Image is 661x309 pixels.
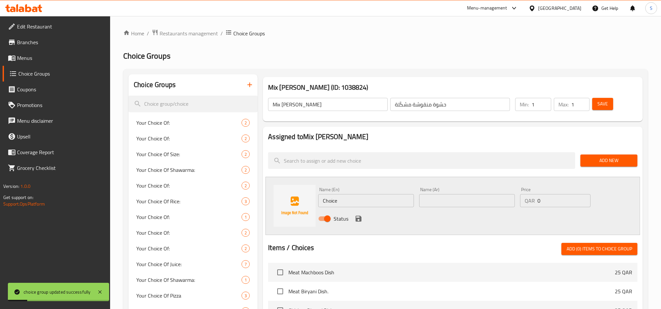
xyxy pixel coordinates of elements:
[537,194,591,207] input: Please enter price
[128,131,258,146] div: Your Choice Of:2
[268,152,575,169] input: search
[586,156,632,165] span: Add New
[273,265,287,279] span: Select choice
[242,136,249,142] span: 2
[3,19,110,34] a: Edit Restaurant
[3,66,110,82] a: Choice Groups
[580,154,637,167] button: Add New
[128,225,258,241] div: Your Choice Of:2
[467,4,507,12] div: Menu-management
[538,5,581,12] div: [GEOGRAPHIC_DATA]
[520,100,529,108] p: Min:
[3,50,110,66] a: Menus
[242,167,249,173] span: 2
[136,166,242,174] span: Your Choice Of Shawarma:
[123,29,144,37] a: Home
[3,160,110,176] a: Grocery Checklist
[242,183,249,189] span: 2
[128,146,258,162] div: Your Choice Of Size:2
[136,260,242,268] span: Your Choice Of Juice:
[17,148,105,156] span: Coverage Report
[3,144,110,160] a: Coverage Report
[3,97,110,113] a: Promotions
[242,277,249,283] span: 1
[136,292,242,300] span: Your Choice Of Pizza
[3,182,19,191] span: Version:
[128,162,258,178] div: Your Choice Of Shawarma:2
[160,29,218,37] span: Restaurants management
[567,245,632,253] span: Add (0) items to choice group
[242,260,250,268] div: Choices
[134,80,176,90] h2: Choice Groups
[123,29,648,38] nav: breadcrumb
[136,229,242,237] span: Your Choice Of:
[136,276,242,284] span: Your Choice Of Shawarma:
[242,213,250,221] div: Choices
[17,117,105,125] span: Menu disclaimer
[615,287,632,295] p: 25 QAR
[318,194,414,207] input: Enter name En
[615,268,632,276] p: 25 QAR
[597,100,608,108] span: Save
[123,48,170,63] span: Choice Groups
[147,29,149,37] li: /
[242,229,250,237] div: Choices
[128,241,258,256] div: Your Choice Of:2
[17,54,105,62] span: Menus
[128,115,258,131] div: Your Choice Of:2
[136,213,242,221] span: Your Choice Of:
[561,243,637,255] button: Add (0) items to choice group
[268,243,314,253] h2: Items / Choices
[354,214,363,224] button: save
[242,150,250,158] div: Choices
[3,193,33,202] span: Get support on:
[242,230,249,236] span: 2
[242,293,249,299] span: 3
[136,150,242,158] span: Your Choice Of Size:
[242,182,250,190] div: Choices
[558,100,569,108] p: Max:
[136,182,242,190] span: Your Choice Of:
[242,245,250,252] div: Choices
[17,85,105,93] span: Coupons
[592,98,613,110] button: Save
[242,261,249,267] span: 7
[17,164,105,172] span: Grocery Checklist
[128,256,258,272] div: Your Choice Of Juice:7
[128,272,258,288] div: Your Choice Of Shawarma:1
[242,292,250,300] div: Choices
[3,113,110,129] a: Menu disclaimer
[221,29,223,37] li: /
[24,288,91,296] div: choice group updated successfully
[268,132,637,142] h2: Assigned to Mix [PERSON_NAME]
[136,119,242,127] span: Your Choice Of:
[128,193,258,209] div: Your Choice Of Rice:3
[3,200,45,208] a: Support.OpsPlatform
[273,284,287,298] span: Select choice
[128,288,258,303] div: Your Choice Of Pizza3
[242,198,249,205] span: 3
[18,70,105,78] span: Choice Groups
[17,38,105,46] span: Branches
[268,82,637,93] h3: Mix [PERSON_NAME] (ID: 1038824)
[136,245,242,252] span: Your Choice Of:
[152,29,218,38] a: Restaurants management
[20,182,30,191] span: 1.0.0
[17,133,105,140] span: Upsell
[3,82,110,97] a: Coupons
[242,245,249,252] span: 2
[136,197,242,205] span: Your Choice Of Rice:
[3,34,110,50] a: Branches
[242,120,249,126] span: 2
[242,276,250,284] div: Choices
[242,166,250,174] div: Choices
[650,5,652,12] span: S
[334,215,348,223] span: Status
[242,151,249,157] span: 2
[128,178,258,193] div: Your Choice Of:2
[128,209,258,225] div: Your Choice Of:1
[3,129,110,144] a: Upsell
[288,268,615,276] span: Meat Machboos Dish
[136,135,242,142] span: Your Choice Of:
[17,101,105,109] span: Promotions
